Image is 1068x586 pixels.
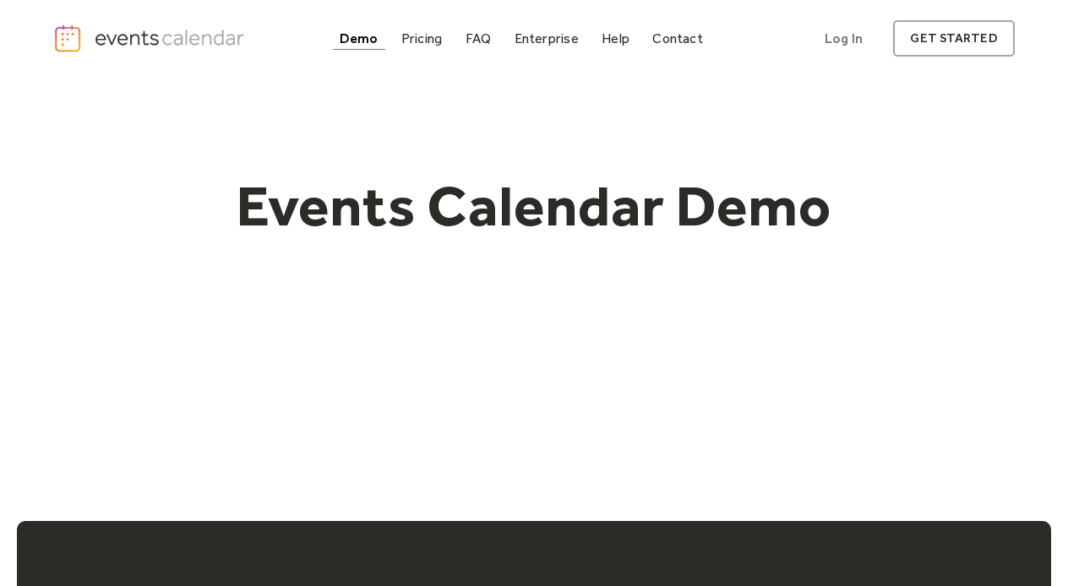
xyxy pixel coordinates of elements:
[466,34,492,43] div: FAQ
[893,20,1014,57] a: get started
[652,34,703,43] div: Contact
[53,24,248,54] a: home
[808,20,880,57] a: Log In
[210,171,858,241] h1: Events Calendar Demo
[515,34,579,43] div: Enterprise
[459,27,499,50] a: FAQ
[602,34,629,43] div: Help
[333,27,385,50] a: Demo
[508,27,586,50] a: Enterprise
[646,27,710,50] a: Contact
[340,34,379,43] div: Demo
[395,27,450,50] a: Pricing
[595,27,636,50] a: Help
[401,34,443,43] div: Pricing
